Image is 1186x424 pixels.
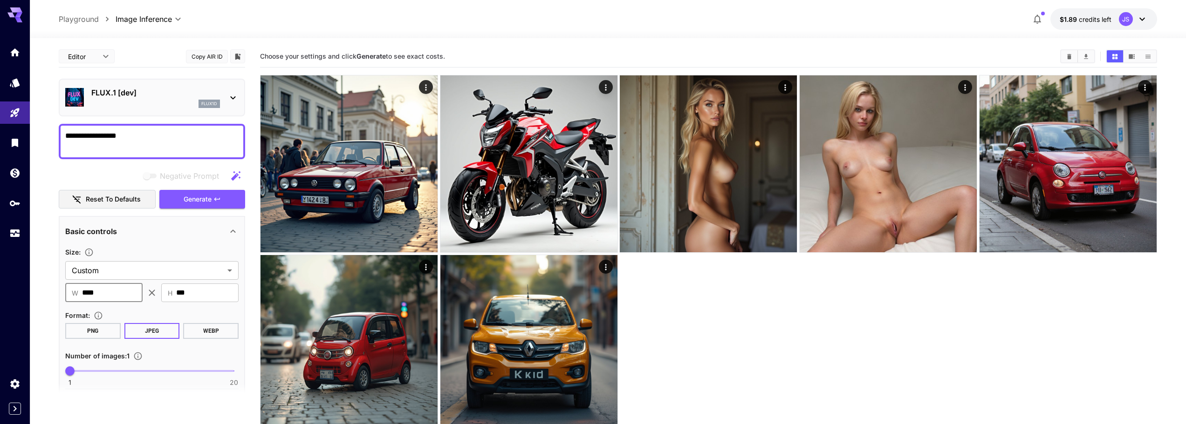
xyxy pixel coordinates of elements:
[9,167,21,179] div: Wallet
[1138,80,1152,94] div: Actions
[65,311,90,319] span: Format :
[1119,12,1133,26] div: JS
[260,52,445,60] span: Choose your settings and click to see exact costs.
[1140,50,1156,62] button: Show images in list view
[72,265,224,276] span: Custom
[230,378,238,387] span: 20
[186,50,228,63] button: Copy AIR ID
[233,51,242,62] button: Add to library
[65,226,117,237] p: Basic controls
[419,80,433,94] div: Actions
[1050,8,1157,30] button: $1.88595JS
[124,323,180,339] button: JPEG
[81,248,97,257] button: Adjust the dimensions of the generated image by specifying its width and height in pixels, or sel...
[65,83,239,112] div: FLUX.1 [dev]flux1d
[9,137,21,148] div: Library
[90,311,107,320] button: Choose the file format for the output image.
[1060,15,1079,23] span: $1.89
[65,323,121,339] button: PNG
[599,80,613,94] div: Actions
[779,80,793,94] div: Actions
[159,190,245,209] button: Generate
[168,288,172,298] span: H
[620,75,797,252] img: 2Q==
[980,75,1157,252] img: 2Q==
[599,260,613,274] div: Actions
[201,101,217,107] p: flux1d
[184,194,212,205] span: Generate
[356,52,386,60] b: Generate
[141,170,226,182] span: Negative prompts are not compatible with the selected model.
[9,197,21,209] div: API Keys
[183,323,239,339] button: WEBP
[1124,50,1140,62] button: Show images in video view
[9,46,21,58] div: Home
[1060,14,1111,24] div: $1.88595
[65,352,130,360] span: Number of images : 1
[59,13,99,25] a: Playground
[72,288,78,298] span: W
[1061,50,1077,62] button: Clear Images
[130,351,146,361] button: Specify how many images to generate in a single request. Each image generation will be charged se...
[160,170,219,182] span: Negative Prompt
[1107,50,1123,62] button: Show images in grid view
[9,228,21,239] div: Usage
[65,248,81,256] span: Size :
[65,220,239,242] div: Basic controls
[9,76,21,88] div: Models
[800,75,977,252] img: Z
[440,75,617,252] img: 2Q==
[9,378,21,390] div: Settings
[1106,49,1157,63] div: Show images in grid viewShow images in video viewShow images in list view
[116,13,172,25] span: Image Inference
[419,260,433,274] div: Actions
[1079,15,1111,23] span: credits left
[261,75,438,252] img: Z
[91,87,220,98] p: FLUX.1 [dev]
[1078,50,1094,62] button: Download All
[1060,49,1095,63] div: Clear ImagesDownload All
[59,190,156,209] button: Reset to defaults
[9,107,21,119] div: Playground
[68,52,97,61] span: Editor
[9,403,21,415] button: Expand sidebar
[59,13,116,25] nav: breadcrumb
[958,80,972,94] div: Actions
